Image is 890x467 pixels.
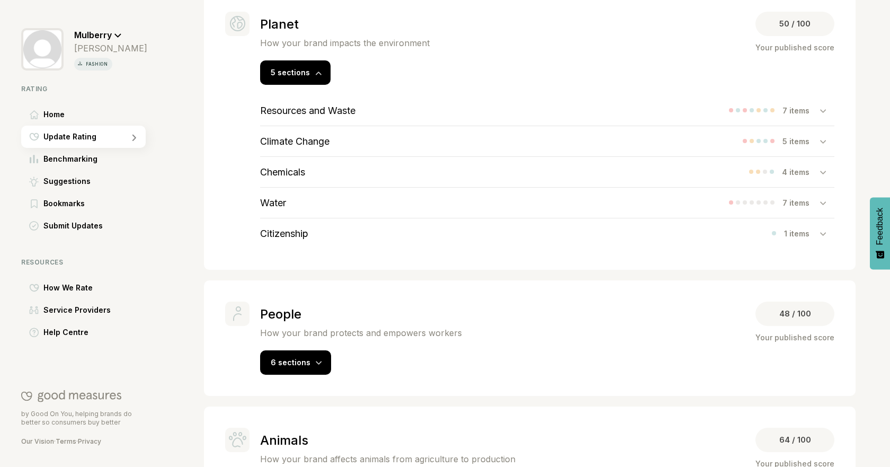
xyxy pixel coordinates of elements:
[230,16,245,31] img: Planet
[784,229,820,238] div: 1 items
[843,420,879,456] iframe: Website support platform help button
[43,281,93,294] span: How We Rate
[21,85,147,93] div: Rating
[76,60,84,67] img: vertical icon
[21,126,147,148] a: Update RatingUpdate Rating
[84,60,110,68] p: fashion
[21,437,146,446] div: · ·
[755,12,834,36] div: 50 / 100
[260,136,330,147] h3: Climate Change
[755,302,834,326] div: 48 / 100
[30,110,39,119] img: Home
[21,170,147,192] a: SuggestionsSuggestions
[260,433,515,448] h2: Animals
[260,228,308,239] h3: Citizenship
[21,277,147,299] a: How We RateHow We Rate
[43,304,111,316] span: Service Providers
[43,326,88,339] span: Help Centre
[21,258,147,266] div: Resources
[260,328,462,338] p: How your brand protects and empowers workers
[260,306,462,322] h2: People
[29,133,39,141] img: Update Rating
[755,428,834,452] div: 64 / 100
[31,199,38,208] img: Bookmarks
[260,105,355,116] h3: Resources and Waste
[782,137,820,146] div: 5 items
[21,410,146,427] p: by Good On You, helping brands do better so consumers buy better
[29,306,39,314] img: Service Providers
[43,130,96,143] span: Update Rating
[29,221,39,231] img: Submit Updates
[260,454,515,464] p: How your brand affects animals from agriculture to production
[782,168,820,177] div: 4 items
[43,153,97,165] span: Benchmarking
[782,106,820,115] div: 7 items
[29,284,39,292] img: How We Rate
[229,432,246,447] img: Animals
[233,306,242,321] img: People
[21,437,54,445] a: Our Vision
[78,437,101,445] a: Privacy
[21,148,147,170] a: BenchmarkingBenchmarking
[870,197,890,269] button: Feedback - Show survey
[43,197,85,210] span: Bookmarks
[21,215,147,237] a: Submit UpdatesSubmit Updates
[755,41,834,54] div: Your published score
[271,358,310,367] span: 6 sections
[29,328,39,338] img: Help Centre
[271,68,310,77] span: 5 sections
[21,103,147,126] a: HomeHome
[875,208,885,245] span: Feedback
[782,198,820,207] div: 7 items
[43,219,103,232] span: Submit Updates
[755,331,834,344] div: Your published score
[74,43,147,54] div: [PERSON_NAME]
[30,155,38,163] img: Benchmarking
[21,192,147,215] a: BookmarksBookmarks
[260,38,430,48] p: How your brand impacts the environment
[21,321,147,343] a: Help CentreHelp Centre
[260,166,305,178] h3: Chemicals
[260,16,430,32] h2: Planet
[260,197,286,208] h3: Water
[43,175,91,188] span: Suggestions
[74,30,112,40] span: Mulberry
[43,108,65,121] span: Home
[21,299,147,321] a: Service ProvidersService Providers
[29,177,39,187] img: Suggestions
[56,437,76,445] a: Terms
[21,390,121,402] img: Good On You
